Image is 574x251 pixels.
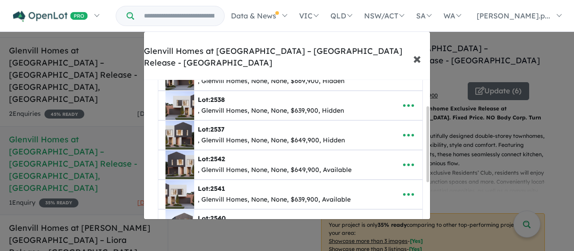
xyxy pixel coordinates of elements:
span: 2542 [210,155,225,163]
b: Lot: [198,185,225,193]
img: Glenvill%20Homes%20at%20Rathdowne%20Estate%20---%20Holloway%20Release%20-%20Wollert%20-%20Lot%202... [165,121,194,150]
div: , Glenvill Homes, None, None, $649,900, Hidden [198,135,345,146]
div: , Glenvill Homes, None, None, $669,900, Hidden [198,76,344,87]
input: Try estate name, suburb, builder or developer [136,6,222,26]
span: 2537 [210,125,225,133]
b: Lot: [198,155,225,163]
b: Lot: [198,125,225,133]
img: Openlot PRO Logo White [13,11,88,22]
div: , Glenvill Homes, None, None, $639,900, Available [198,194,351,205]
img: Glenvill%20Homes%20at%20Rathdowne%20Estate%20---%20Holloway%20Release%20-%20Wollert%20-%20Lot%202... [165,210,194,238]
img: Glenvill%20Homes%20at%20Rathdowne%20Estate%20---%20Holloway%20Release%20-%20Wollert%20-%20Lot%202... [165,150,194,179]
span: 2541 [210,185,225,193]
span: 2538 [210,96,225,104]
div: Glenvill Homes at [GEOGRAPHIC_DATA] – [GEOGRAPHIC_DATA] Release - [GEOGRAPHIC_DATA] [144,45,430,69]
b: Lot: [198,214,226,222]
span: 2540 [210,214,226,222]
b: Lot: [198,96,225,104]
div: , Glenvill Homes, None, None, $649,900, Available [198,165,352,176]
img: Glenvill%20Homes%20at%20Rathdowne%20Estate%20---%20Holloway%20Release%20-%20Wollert%20-%20Lot%202... [165,91,194,120]
div: , Glenvill Homes, None, None, $639,900, Hidden [198,106,344,116]
span: × [413,48,421,68]
span: [PERSON_NAME].p... [477,11,550,20]
img: Glenvill%20Homes%20at%20Rathdowne%20Estate%20---%20Holloway%20Release%20-%20Wollert%20-%20Lot%202... [165,180,194,209]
